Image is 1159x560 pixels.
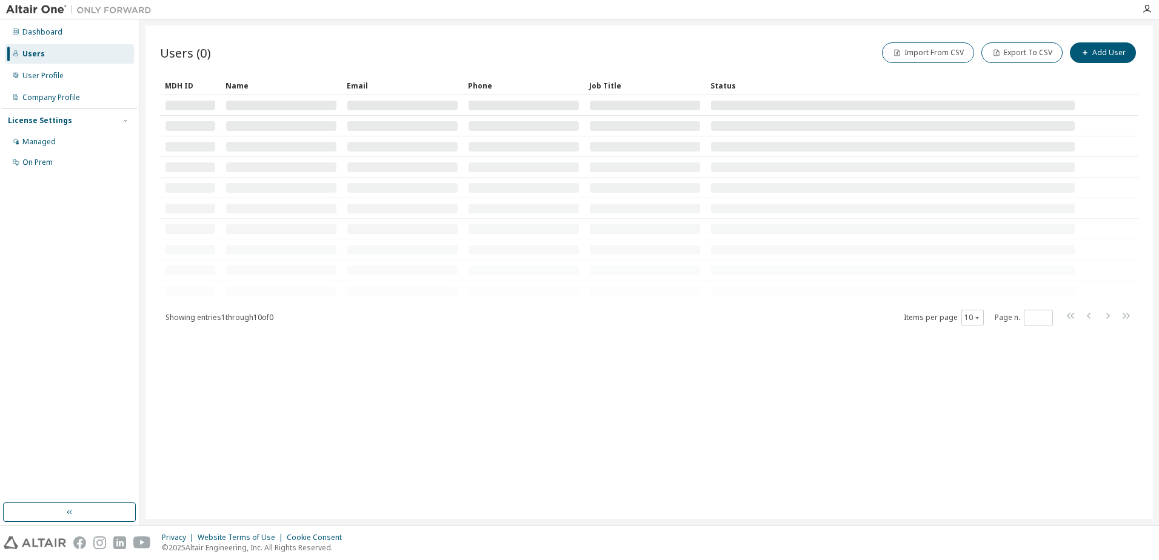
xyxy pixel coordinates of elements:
[162,542,349,553] p: © 2025 Altair Engineering, Inc. All Rights Reserved.
[162,533,198,542] div: Privacy
[710,76,1075,95] div: Status
[995,310,1053,325] span: Page n.
[22,49,45,59] div: Users
[6,4,158,16] img: Altair One
[22,93,80,102] div: Company Profile
[22,71,64,81] div: User Profile
[4,536,66,549] img: altair_logo.svg
[133,536,151,549] img: youtube.svg
[468,76,579,95] div: Phone
[73,536,86,549] img: facebook.svg
[165,76,216,95] div: MDH ID
[347,76,458,95] div: Email
[113,536,126,549] img: linkedin.svg
[165,312,273,322] span: Showing entries 1 through 10 of 0
[589,76,701,95] div: Job Title
[160,44,211,61] span: Users (0)
[8,116,72,125] div: License Settings
[22,137,56,147] div: Managed
[22,158,53,167] div: On Prem
[1070,42,1136,63] button: Add User
[904,310,984,325] span: Items per page
[22,27,62,37] div: Dashboard
[981,42,1063,63] button: Export To CSV
[198,533,287,542] div: Website Terms of Use
[93,536,106,549] img: instagram.svg
[964,313,981,322] button: 10
[225,76,337,95] div: Name
[882,42,974,63] button: Import From CSV
[287,533,349,542] div: Cookie Consent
